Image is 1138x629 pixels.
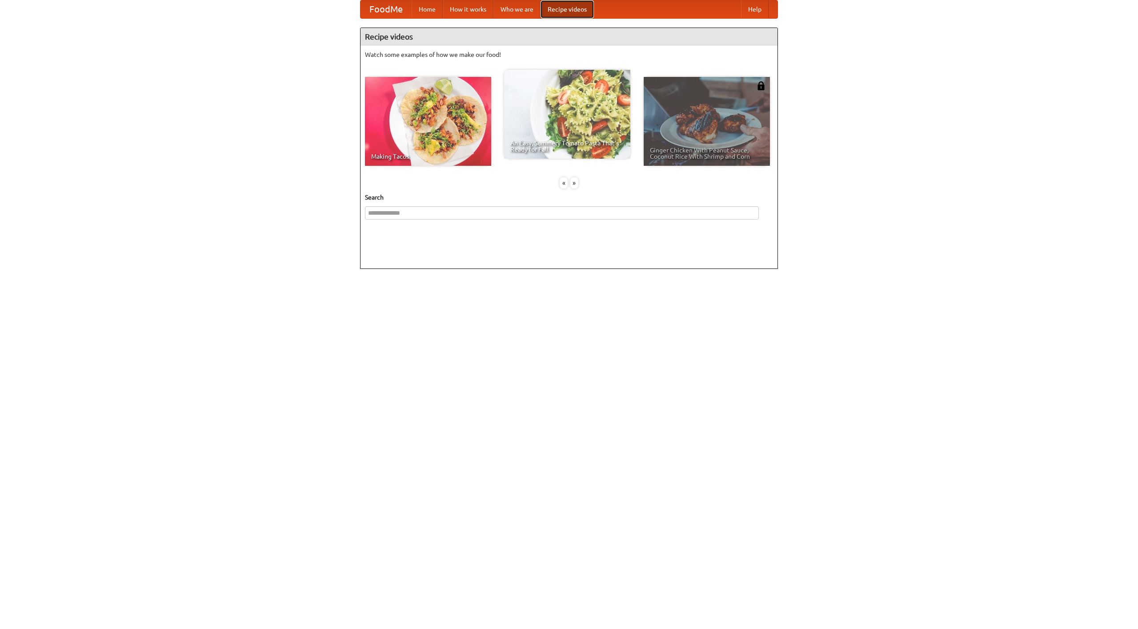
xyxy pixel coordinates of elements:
a: How it works [443,0,493,18]
h4: Recipe videos [361,28,777,46]
a: Who we are [493,0,541,18]
a: Making Tacos [365,77,491,166]
a: FoodMe [361,0,412,18]
p: Watch some examples of how we make our food! [365,50,773,59]
div: » [570,177,578,188]
a: Home [412,0,443,18]
a: Recipe videos [541,0,594,18]
span: An Easy, Summery Tomato Pasta That's Ready for Fall [510,140,624,152]
h5: Search [365,193,773,202]
img: 483408.png [757,81,765,90]
span: Making Tacos [371,153,485,160]
a: An Easy, Summery Tomato Pasta That's Ready for Fall [504,70,630,159]
a: Help [741,0,769,18]
div: « [560,177,568,188]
